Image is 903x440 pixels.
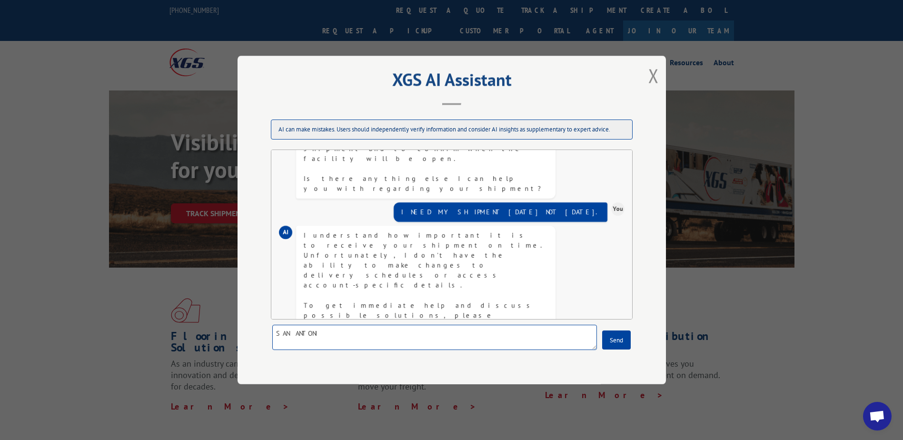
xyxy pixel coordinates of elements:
textarea: SAN ANTONI [272,325,597,350]
button: Send [602,330,631,350]
div: I NEED MY SHIPMENT [DATE] NOT [DATE]. [401,207,600,217]
button: Close modal [648,63,659,88]
h2: XGS AI Assistant [261,73,642,91]
a: Open chat [863,402,892,430]
div: AI can make mistakes. Users should independently verify information and consider AI insights as s... [271,120,633,140]
div: AI [279,226,292,239]
div: You [611,202,625,216]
